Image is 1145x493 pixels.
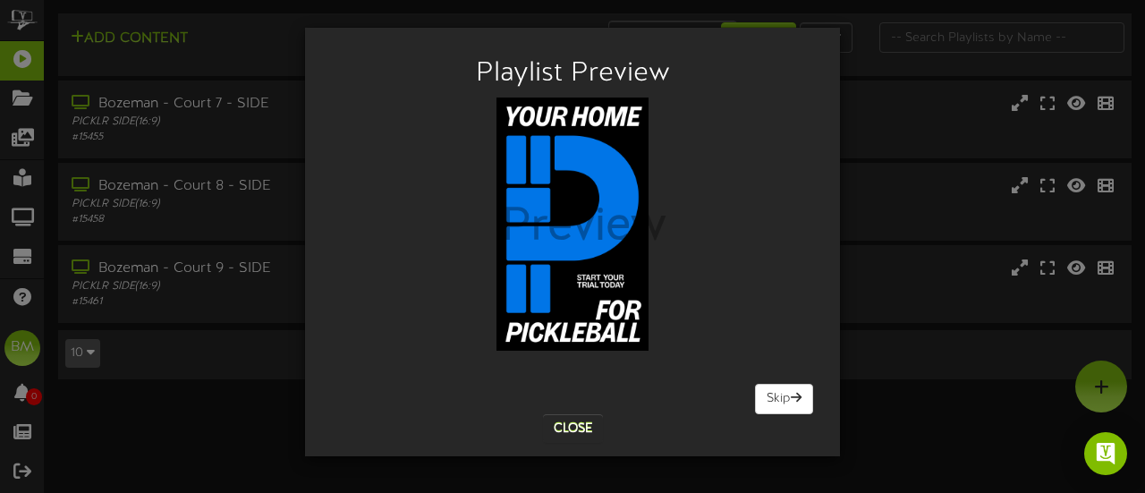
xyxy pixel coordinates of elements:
h2: Playlist Preview [332,59,813,89]
img: e0d98aa9-7d7e-45af-b6c7-0ad570326e70.png [318,98,827,351]
button: Close [543,414,603,443]
button: Skip [755,384,813,414]
div: Open Intercom Messenger [1084,432,1127,475]
div: Preview [502,106,666,393]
